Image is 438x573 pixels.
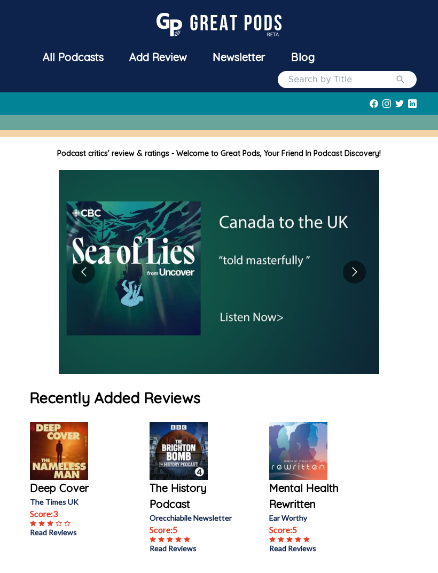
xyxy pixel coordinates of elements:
p: Ear Worthy [269,512,355,523]
p: The Times UK [30,496,115,507]
p: Score: 3 [30,507,115,520]
a: Deep Cover [30,480,115,496]
button: Go to next slide [343,261,366,284]
a: The History Podcast [150,480,235,512]
img: Deep Cover [30,422,88,480]
a: Add Review [116,43,200,71]
img: Mental Health Rewritten [269,422,327,480]
img: image [59,170,379,374]
a: Blog [278,43,327,71]
a: Mental Health Rewritten [269,480,355,512]
img: The History Podcast [150,422,208,480]
img: GreatPods [157,13,281,36]
h1: Recently Added Reviews [30,387,408,409]
a: Newsletter [200,43,278,71]
a: Read Reviews [30,527,115,538]
p: Orecchiabile Newsletter [150,512,235,523]
input: Search by Title [288,73,395,86]
button: Go to previous slide [72,261,95,284]
a: All Podcasts [30,43,116,71]
a: Read Reviews [269,543,355,554]
h1: Podcast critics' review & ratings - Welcome to Great Pods, Your Friend In Podcast Discovery! [21,148,417,159]
p: Score: 5 [269,523,355,536]
p: Score: 5 [150,523,235,536]
a: Read Reviews [150,543,235,554]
